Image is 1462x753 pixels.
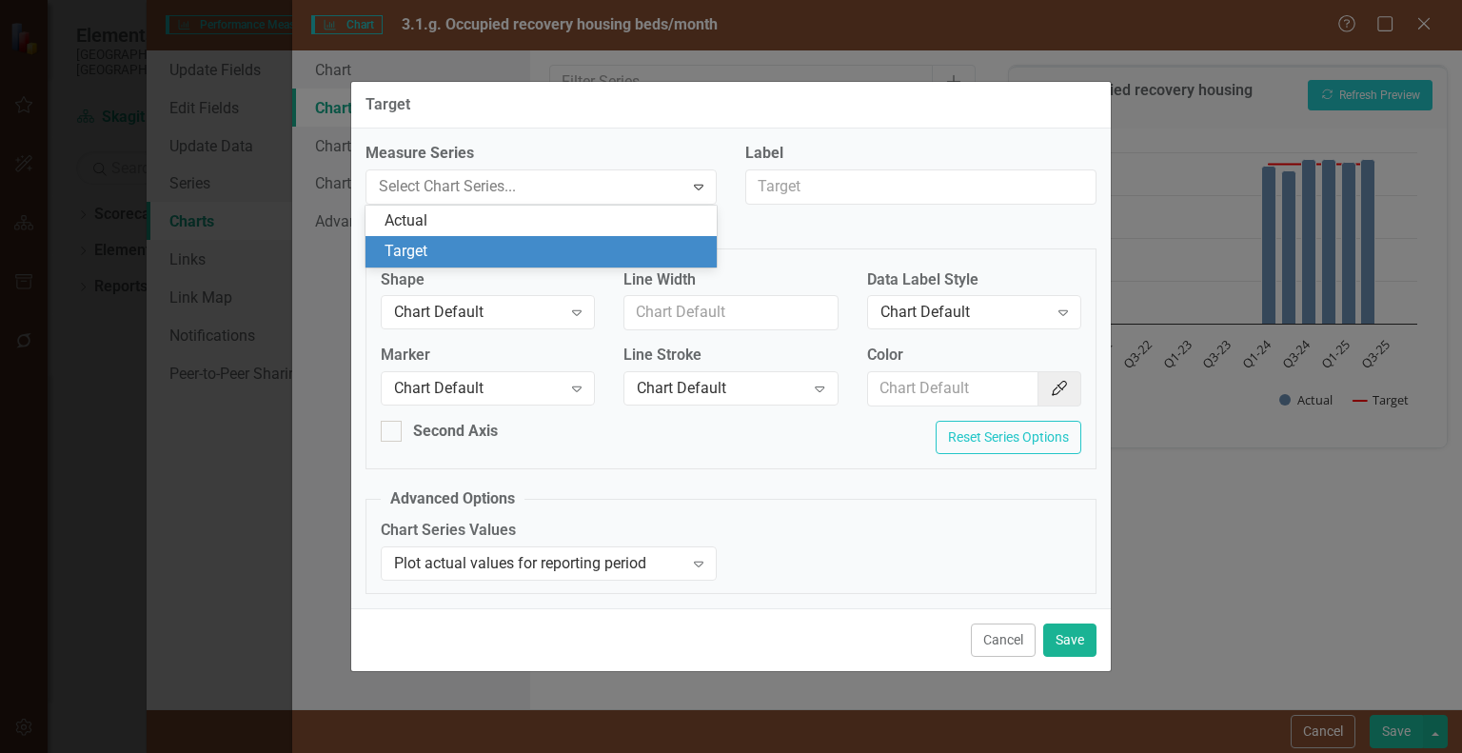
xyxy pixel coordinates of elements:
button: Save [1043,624,1096,657]
button: Cancel [971,624,1036,657]
button: Reset Series Options [936,421,1081,454]
legend: Advanced Options [381,488,524,510]
label: Color [867,345,1081,367]
label: Marker [381,345,595,367]
div: Target [385,241,705,263]
label: Line Stroke [623,345,838,367]
label: Shape [381,269,595,291]
input: Chart Default [867,371,1039,406]
input: Chart Default [623,295,838,330]
div: Target [365,96,410,113]
div: Chart Default [394,302,562,324]
label: Data Label Style [867,269,1081,291]
label: Line Width [623,269,838,291]
div: Chart Default [637,378,804,400]
label: Chart Series Values [381,520,717,542]
input: Target [745,169,1096,205]
label: Label [745,143,1096,165]
div: Plot actual values for reporting period [394,552,683,574]
div: Chart Default [394,378,562,400]
div: Actual [385,210,705,232]
div: Chart Default [880,302,1048,324]
div: Second Axis [413,421,498,443]
label: Measure Series [365,143,717,165]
